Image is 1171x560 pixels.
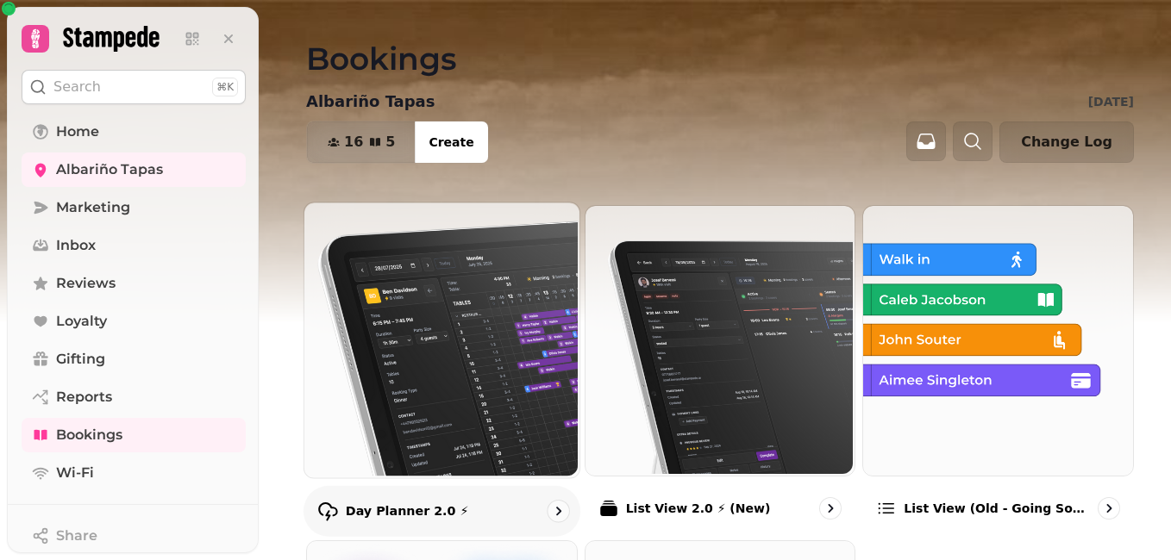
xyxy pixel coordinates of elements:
[626,500,771,517] p: List View 2.0 ⚡ (New)
[1100,500,1118,517] svg: go to
[56,197,130,218] span: Marketing
[822,500,839,517] svg: go to
[56,387,112,408] span: Reports
[999,121,1134,163] button: Change Log
[56,526,97,546] span: Share
[585,205,856,533] a: List View 2.0 ⚡ (New)List View 2.0 ⚡ (New)
[22,228,246,263] a: Inbox
[22,70,246,104] button: Search⌘K
[344,135,363,149] span: 16
[56,349,105,370] span: Gifting
[56,159,163,180] span: Albariño Tapas
[53,77,101,97] p: Search
[56,425,122,445] span: Bookings
[22,380,246,414] a: Reports
[22,266,246,301] a: Reviews
[212,78,238,96] div: ⌘K
[346,502,469,520] p: Day Planner 2.0 ⚡
[22,519,246,553] button: Share
[304,202,580,536] a: Day Planner 2.0 ⚡Day Planner 2.0 ⚡
[307,121,416,163] button: 165
[1088,93,1134,110] p: [DATE]
[56,235,96,256] span: Inbox
[22,456,246,490] a: Wi-Fi
[862,205,1134,533] a: List view (Old - going soon)List view (Old - going soon)
[22,152,246,187] a: Albariño Tapas
[22,190,246,225] a: Marketing
[56,463,94,483] span: Wi-Fi
[22,115,246,149] a: Home
[22,304,246,339] a: Loyalty
[22,418,246,452] a: Bookings
[429,136,473,148] span: Create
[904,500,1091,517] p: List view (Old - going soon)
[584,204,854,474] img: List View 2.0 ⚡ (New)
[385,135,395,149] span: 5
[1021,135,1112,149] span: Change Log
[549,502,567,520] svg: go to
[56,273,116,294] span: Reviews
[303,201,578,476] img: Day Planner 2.0 ⚡
[415,121,487,163] button: Create
[56,311,107,332] span: Loyalty
[56,121,99,142] span: Home
[22,342,246,376] a: Gifting
[861,204,1131,474] img: List view (Old - going soon)
[306,90,435,114] p: Albariño Tapas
